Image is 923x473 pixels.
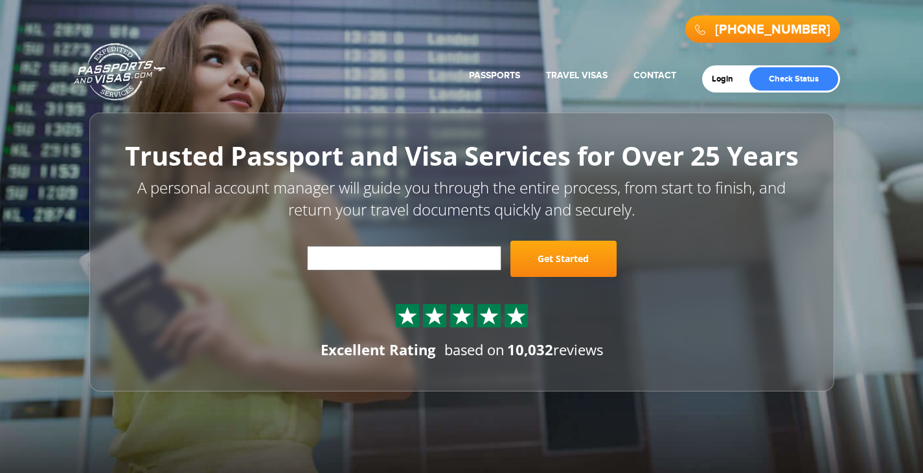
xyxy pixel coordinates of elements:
a: Contact [633,70,676,81]
a: Passports & [DOMAIN_NAME] [74,43,166,101]
img: Sprite St [398,306,417,325]
span: based on [444,340,505,359]
img: Sprite St [507,306,526,325]
h1: Trusted Passport and Visa Services for Over 25 Years [119,142,805,170]
a: Login [712,74,742,84]
a: Get Started [510,241,617,277]
p: A personal account manager will guide you through the entire process, from start to finish, and r... [119,177,805,221]
img: Sprite St [479,306,499,325]
span: reviews [507,340,603,359]
a: Travel Visas [546,70,608,81]
a: Passports [469,70,520,81]
a: [PHONE_NUMBER] [715,22,830,38]
img: Sprite St [452,306,472,325]
strong: 10,032 [507,340,553,359]
img: Sprite St [425,306,444,325]
div: Excellent Rating [321,340,435,360]
a: Check Status [749,67,838,91]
